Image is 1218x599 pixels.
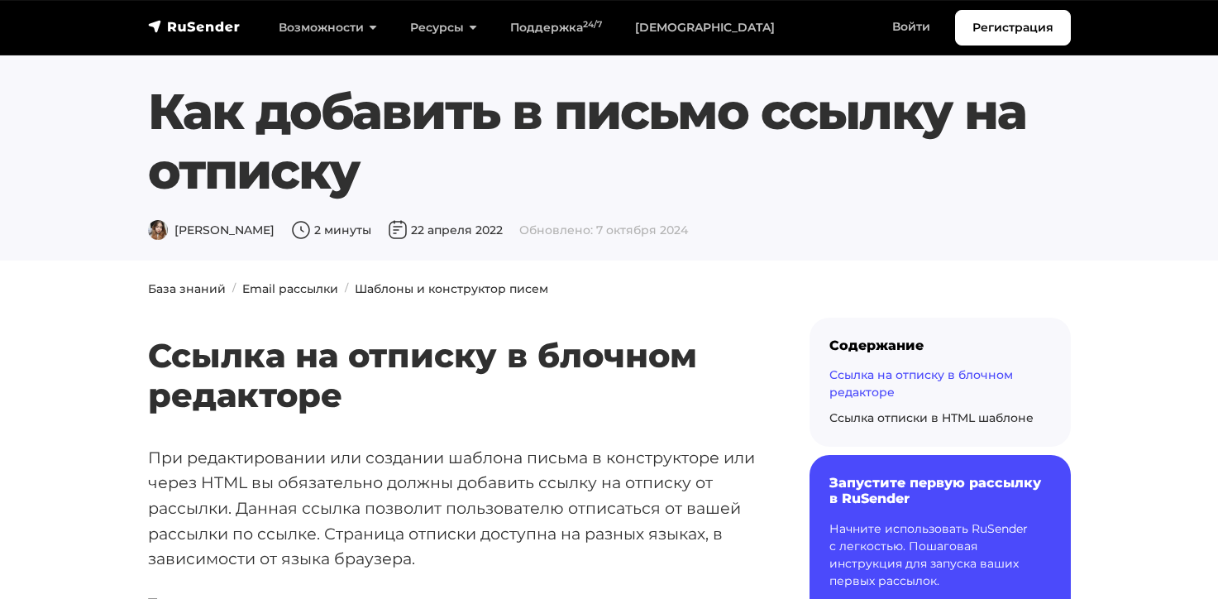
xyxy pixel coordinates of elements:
img: Время чтения [291,220,311,240]
span: 2 минуты [291,223,371,237]
a: База знаний [148,281,226,296]
span: [PERSON_NAME] [148,223,275,237]
sup: 24/7 [583,19,602,30]
span: 22 апреля 2022 [388,223,503,237]
h2: Ссылка на отписку в блочном редакторе [148,287,757,415]
p: При редактировании или создании шаблона письма в конструкторе или через HTML вы обязательно должн... [148,445,757,573]
nav: breadcrumb [138,280,1081,298]
a: Email рассылки [242,281,338,296]
a: Шаблоны и конструктор писем [355,281,548,296]
a: Войти [876,10,947,44]
a: Ссылка на отписку в блочном редакторе [829,367,1013,400]
p: Начните использовать RuSender с легкостью. Пошаговая инструкция для запуска ваших первых рассылок. [829,520,1051,590]
a: Ресурсы [394,11,494,45]
a: Поддержка24/7 [494,11,619,45]
img: RuSender [148,18,241,35]
span: Обновлено: 7 октября 2024 [519,223,688,237]
a: Регистрация [955,10,1071,46]
h1: Как добавить в письмо ссылку на отписку [148,82,1071,201]
img: Дата публикации [388,220,408,240]
div: Содержание [829,338,1051,353]
a: Ссылка отписки в HTML шаблоне [829,410,1034,425]
h6: Запустите первую рассылку в RuSender [829,475,1051,506]
a: [DEMOGRAPHIC_DATA] [619,11,791,45]
a: Возможности [262,11,394,45]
